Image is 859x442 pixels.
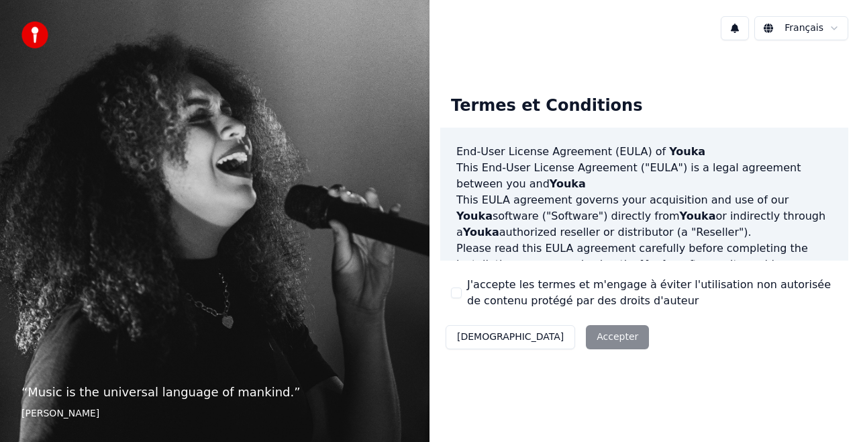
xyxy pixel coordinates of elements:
[467,277,838,309] label: J'accepte les termes et m'engage à éviter l'utilisation non autorisée de contenu protégé par des ...
[21,21,48,48] img: youka
[456,144,832,160] h3: End-User License Agreement (EULA) of
[456,240,832,305] p: Please read this EULA agreement carefully before completing the installation process and using th...
[21,407,408,421] footer: [PERSON_NAME]
[680,210,716,222] span: Youka
[440,85,653,128] div: Termes et Conditions
[21,383,408,402] p: “ Music is the universal language of mankind. ”
[550,177,586,190] span: Youka
[456,192,832,240] p: This EULA agreement governs your acquisition and use of our software ("Software") directly from o...
[641,258,677,271] span: Youka
[446,325,575,349] button: [DEMOGRAPHIC_DATA]
[669,145,705,158] span: Youka
[456,160,832,192] p: This End-User License Agreement ("EULA") is a legal agreement between you and
[456,210,493,222] span: Youka
[463,226,499,238] span: Youka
